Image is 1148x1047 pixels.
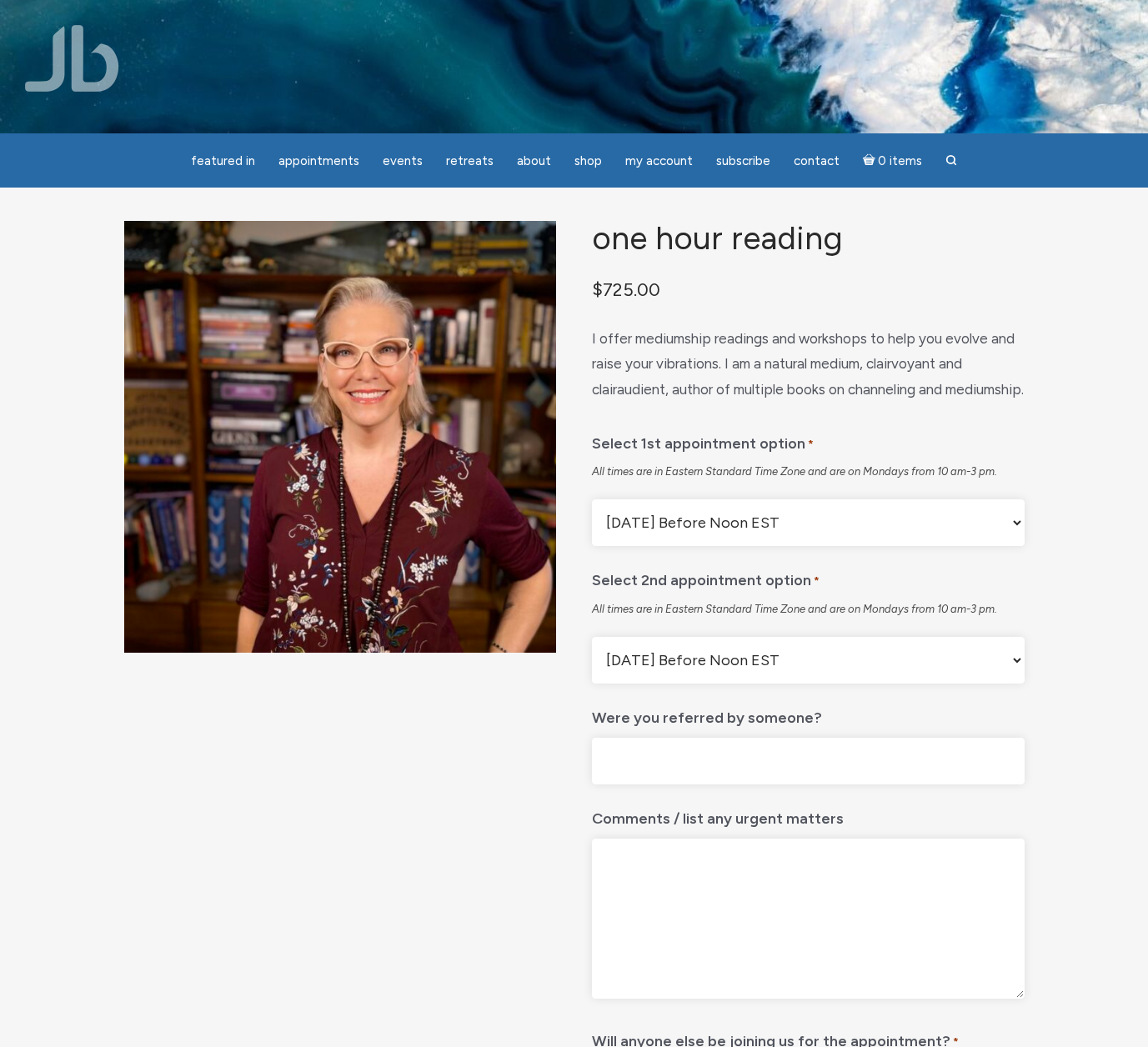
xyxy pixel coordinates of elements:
[615,145,703,178] a: My Account
[278,153,359,168] span: Appointments
[574,153,602,168] span: Shop
[446,153,494,168] span: Retreats
[373,145,433,178] a: Events
[191,153,255,168] span: featured in
[592,278,660,300] bdi: 725.00
[592,559,820,595] label: Select 2nd appointment option
[1113,428,1140,437] span: Shares
[268,145,369,178] a: Appointments
[716,153,770,168] span: Subscribe
[592,798,844,832] label: Comments / list any urgent matters
[517,153,551,168] span: About
[592,278,603,300] span: $
[592,464,1024,479] div: All times are in Eastern Standard Time Zone and are on Mondays from 10 am-3 pm.
[878,155,922,168] span: 0 items
[625,153,693,168] span: My Account
[383,153,423,168] span: Events
[124,221,556,653] img: One Hour Reading
[863,153,879,168] i: Cart
[25,25,119,92] img: Jamie Butler. The Everyday Medium
[592,221,1024,257] h1: One Hour Reading
[784,145,850,178] a: Contact
[706,145,780,178] a: Subscribe
[794,153,840,168] span: Contact
[436,145,504,178] a: Retreats
[181,145,265,178] a: featured in
[592,423,814,458] label: Select 1st appointment option
[592,697,822,731] label: Were you referred by someone?
[592,602,1024,617] div: All times are in Eastern Standard Time Zone and are on Mondays from 10 am-3 pm.
[592,330,1024,398] span: I offer mediumship readings and workshops to help you evolve and raise your vibrations. I am a na...
[507,145,561,178] a: About
[564,145,612,178] a: Shop
[853,143,933,178] a: Cart0 items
